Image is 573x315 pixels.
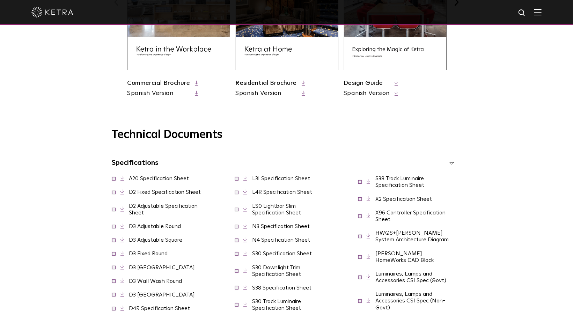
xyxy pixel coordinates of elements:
a: D2 Adjustable Specification Sheet [129,203,198,215]
h3: Technical Documents [112,128,461,141]
a: Commercial Brochure [127,80,190,86]
a: L4R Specification Sheet [252,189,312,195]
a: D3 Fixed Round [129,251,168,256]
a: Spanish Version [127,89,190,98]
a: D3 Adjustable Square [129,237,183,243]
a: Design Guide [344,80,383,86]
a: S38 Track Luminaire Specification Sheet [375,176,424,188]
a: D4R Specification Sheet [129,306,190,311]
a: Residential Brochure [236,80,297,86]
a: [PERSON_NAME] HomeWorks CAD Block [375,251,434,263]
a: LS0 Lightbar Slim Specification Sheet [252,203,301,215]
img: search icon [518,9,527,17]
a: Luminaires, Lamps and Accessories CSI Spec (Govt) [375,271,446,283]
a: D2 Fixed Specification Sheet [129,189,201,195]
a: N4 Specification Sheet [252,237,310,243]
a: L3I Specification Sheet [252,176,310,181]
a: N3 Specification Sheet [252,224,310,229]
a: D3 Wall Wash Round [129,278,182,284]
a: X96 Controller Specification Sheet [375,210,446,222]
a: S30 Downlight Trim Specification Sheet [252,265,301,277]
span: Specifications [112,159,159,166]
a: HWQS+[PERSON_NAME] System Architecture Diagram [375,230,449,242]
a: Spanish Version [344,89,390,98]
img: ketra-logo-2019-white [31,7,73,17]
a: A20 Specification Sheet [129,176,189,181]
a: S30 Track Luminaire Specification Sheet [252,299,301,311]
img: Hamburger%20Nav.svg [534,9,542,15]
a: X2 Specification Sheet [375,196,432,202]
a: D3 [GEOGRAPHIC_DATA] [129,292,195,298]
a: Spanish Version [236,89,297,98]
a: S30 Specification Sheet [252,251,312,256]
a: D3 Adjustable Round [129,224,181,229]
a: Luminaires, Lamps and Accessories CSI Spec (Non-Govt) [375,291,445,310]
a: S38 Specification Sheet [252,285,311,291]
a: D3 [GEOGRAPHIC_DATA] [129,265,195,270]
